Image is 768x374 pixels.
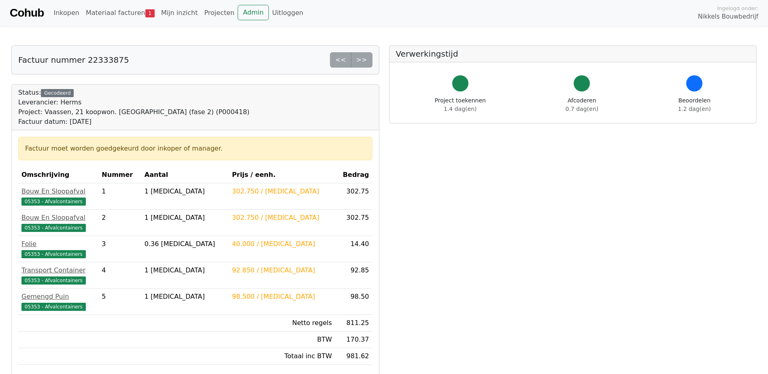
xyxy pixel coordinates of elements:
[21,224,86,232] span: 05353 - Afvalcontainers
[21,276,86,285] span: 05353 - Afvalcontainers
[232,239,332,249] div: 40.000 / [MEDICAL_DATA]
[717,4,758,12] span: Ingelogd onder:
[229,331,335,348] td: BTW
[98,210,141,236] td: 2
[232,266,332,275] div: 92.850 / [MEDICAL_DATA]
[435,96,486,113] div: Project toekennen
[50,5,82,21] a: Inkopen
[145,292,226,302] div: 1 [MEDICAL_DATA]
[566,96,598,113] div: Afcoderen
[145,9,155,17] span: 1
[98,289,141,315] td: 5
[335,315,372,331] td: 811.25
[335,262,372,289] td: 92.85
[21,239,95,259] a: Folie05353 - Afvalcontainers
[21,303,86,311] span: 05353 - Afvalcontainers
[21,292,95,311] a: Gemengd Puin05353 - Afvalcontainers
[18,98,249,107] div: Leverancier: Herms
[18,167,98,183] th: Omschrijving
[396,49,750,59] h5: Verwerkingstijd
[18,88,249,127] div: Status:
[145,239,226,249] div: 0.36 [MEDICAL_DATA]
[229,348,335,365] td: Totaal inc BTW
[25,144,366,153] div: Factuur moet worden goedgekeurd door inkoper of manager.
[21,187,95,196] div: Bouw En Sloopafval
[141,167,229,183] th: Aantal
[98,236,141,262] td: 3
[335,167,372,183] th: Bedrag
[269,5,306,21] a: Uitloggen
[335,331,372,348] td: 170.37
[21,213,95,223] div: Bouw En Sloopafval
[145,213,226,223] div: 1 [MEDICAL_DATA]
[232,213,332,223] div: 302.750 / [MEDICAL_DATA]
[98,183,141,210] td: 1
[98,262,141,289] td: 4
[145,187,226,196] div: 1 [MEDICAL_DATA]
[145,266,226,275] div: 1 [MEDICAL_DATA]
[21,250,86,258] span: 05353 - Afvalcontainers
[18,107,249,117] div: Project: Vaassen, 21 koopwon. [GEOGRAPHIC_DATA] (fase 2) (P000418)
[21,239,95,249] div: Folie
[18,55,129,65] h5: Factuur nummer 22333875
[444,106,477,112] span: 1.4 dag(en)
[335,183,372,210] td: 302.75
[21,266,95,285] a: Transport Container05353 - Afvalcontainers
[10,3,44,23] a: Cohub
[83,5,158,21] a: Materiaal facturen1
[18,117,249,127] div: Factuur datum: [DATE]
[21,292,95,302] div: Gemengd Puin
[21,198,86,206] span: 05353 - Afvalcontainers
[21,266,95,275] div: Transport Container
[335,348,372,365] td: 981.62
[21,213,95,232] a: Bouw En Sloopafval05353 - Afvalcontainers
[98,167,141,183] th: Nummer
[238,5,269,20] a: Admin
[678,96,711,113] div: Beoordelen
[335,236,372,262] td: 14.40
[232,292,332,302] div: 98.500 / [MEDICAL_DATA]
[698,12,758,21] span: Nikkels Bouwbedrijf
[158,5,201,21] a: Mijn inzicht
[232,187,332,196] div: 302.750 / [MEDICAL_DATA]
[201,5,238,21] a: Projecten
[229,315,335,331] td: Netto regels
[678,106,711,112] span: 1.2 dag(en)
[566,106,598,112] span: 0.7 dag(en)
[21,187,95,206] a: Bouw En Sloopafval05353 - Afvalcontainers
[229,167,335,183] th: Prijs / eenh.
[41,89,74,97] div: Gecodeerd
[335,210,372,236] td: 302.75
[335,289,372,315] td: 98.50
